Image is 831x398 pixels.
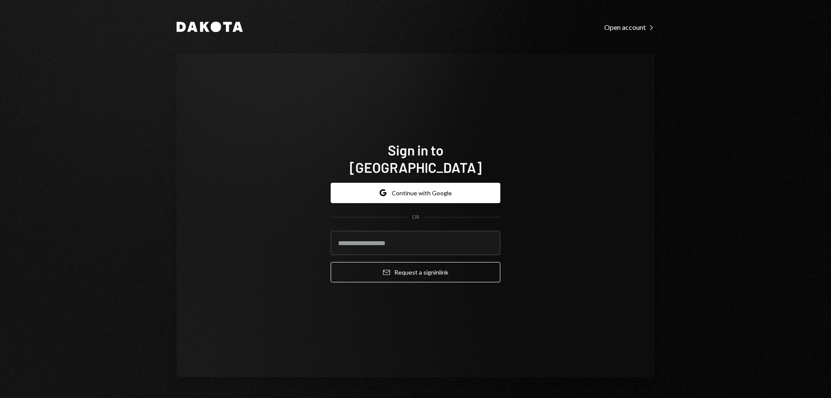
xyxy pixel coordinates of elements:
[412,214,419,221] div: OR
[331,183,500,203] button: Continue with Google
[604,22,654,32] a: Open account
[331,262,500,282] button: Request a signinlink
[604,23,654,32] div: Open account
[331,141,500,176] h1: Sign in to [GEOGRAPHIC_DATA]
